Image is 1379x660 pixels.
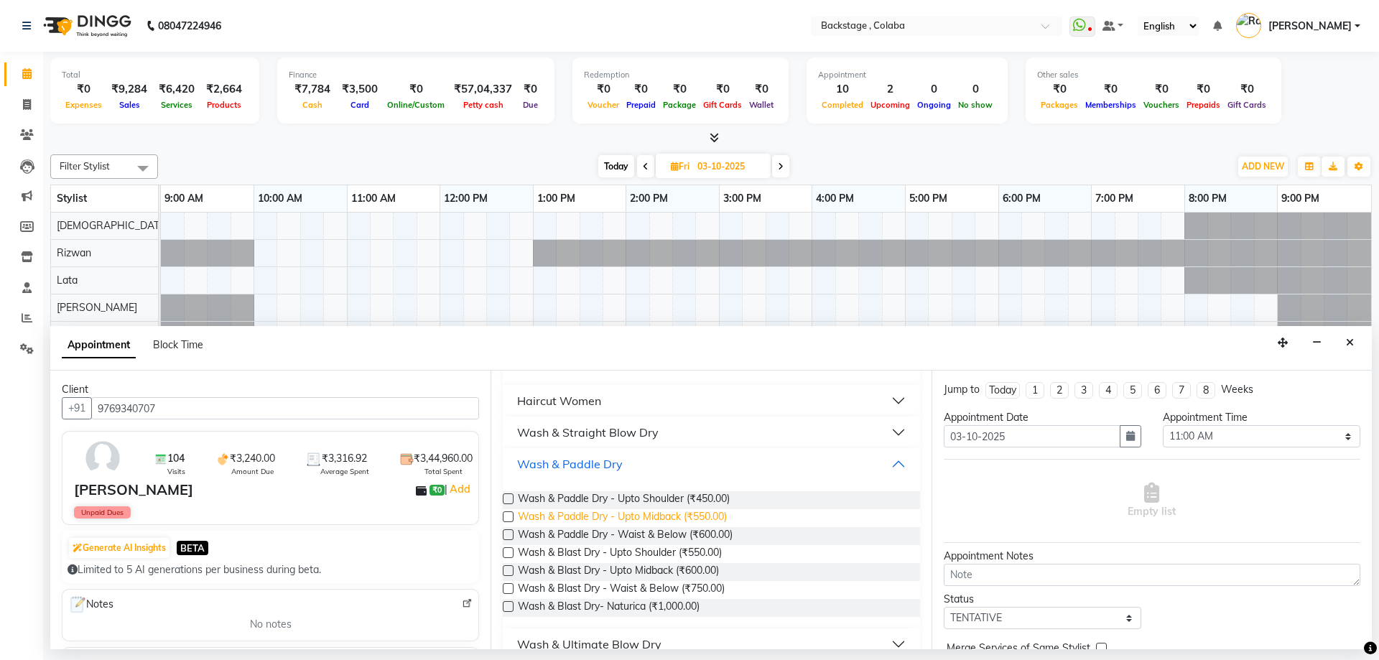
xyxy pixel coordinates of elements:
div: Total [62,69,248,81]
span: Appointment [62,333,136,358]
div: Redemption [584,69,777,81]
span: Prepaids [1183,100,1224,110]
div: Appointment Notes [944,549,1360,564]
div: Appointment Time [1163,410,1360,425]
a: 7:00 PM [1092,188,1137,209]
div: Other sales [1037,69,1270,81]
li: 5 [1123,382,1142,399]
span: Average Spent [320,466,369,477]
span: ADD NEW [1242,161,1284,172]
div: Today [989,383,1016,398]
span: 104 [167,451,185,466]
div: 10 [818,81,867,98]
div: ₹0 [623,81,659,98]
span: Gift Cards [1224,100,1270,110]
button: ADD NEW [1238,157,1288,177]
span: Packages [1037,100,1082,110]
div: ₹0 [1082,81,1140,98]
button: Generate AI Insights [69,538,170,558]
a: 11:00 AM [348,188,399,209]
span: Voucher [584,100,623,110]
div: 0 [914,81,955,98]
button: Wash & Ultimate Blow Dry [509,631,914,657]
div: Wash & Paddle Dry [517,455,623,473]
span: Cash [299,100,326,110]
div: ₹0 [1140,81,1183,98]
span: ₹3,44,960.00 [414,451,473,466]
span: Visits [167,466,185,477]
div: ₹0 [584,81,623,98]
div: Finance [289,69,543,81]
span: Memberships [1082,100,1140,110]
a: 4:00 PM [812,188,858,209]
span: Wash & Blast Dry- Naturica (₹1,000.00) [518,599,700,617]
li: 6 [1148,382,1166,399]
div: ₹0 [659,81,700,98]
span: ₹0 [430,485,445,496]
b: 08047224946 [158,6,221,46]
li: 4 [1099,382,1118,399]
li: 8 [1197,382,1215,399]
li: 3 [1074,382,1093,399]
span: Card [347,100,373,110]
div: ₹0 [62,81,106,98]
span: Notes [68,595,113,614]
div: ₹6,420 [153,81,200,98]
span: No notes [250,617,292,632]
div: Haircut Women [517,392,601,409]
div: ₹2,664 [200,81,248,98]
div: 2 [867,81,914,98]
span: Petty cash [460,100,507,110]
span: Vouchers [1140,100,1183,110]
div: Limited to 5 AI generations per business during beta. [68,562,473,577]
li: 1 [1026,382,1044,399]
div: Appointment Date [944,410,1141,425]
span: Block Time [153,338,203,351]
span: Amount Due [231,466,274,477]
div: Wash & Ultimate Blow Dry [517,636,661,653]
img: logo [37,6,135,46]
div: ₹57,04,337 [448,81,518,98]
div: Status [944,592,1141,607]
span: BETA [177,541,208,554]
a: 8:00 PM [1185,188,1230,209]
li: 7 [1172,382,1191,399]
span: Wash & Paddle Dry - Upto Midback (₹550.00) [518,509,727,527]
span: Upcoming [867,100,914,110]
span: Package [659,100,700,110]
a: 1:00 PM [534,188,579,209]
span: [DEMOGRAPHIC_DATA] [57,219,169,232]
span: Total Spent [424,466,463,477]
span: Wash & Blast Dry - Upto Midback (₹600.00) [518,563,719,581]
div: ₹9,284 [106,81,153,98]
div: Wash & Straight Blow Dry [517,424,659,441]
span: Wash & Blast Dry - Upto Shoulder (₹550.00) [518,545,722,563]
a: 3:00 PM [720,188,765,209]
button: Wash & Paddle Dry [509,451,914,477]
div: ₹3,500 [336,81,384,98]
span: ₹3,240.00 [230,451,275,466]
button: Haircut Women [509,388,914,414]
input: yyyy-mm-dd [944,425,1120,447]
span: Wash & Paddle Dry - Waist & Below (₹600.00) [518,527,733,545]
span: Merge Services of Same Stylist [947,641,1090,659]
a: 6:00 PM [999,188,1044,209]
span: Lata [57,274,78,287]
button: +91 [62,397,92,419]
span: Expenses [62,100,106,110]
span: [PERSON_NAME] [57,301,137,314]
span: ₹3,316.92 [322,451,367,466]
a: 2:00 PM [626,188,672,209]
a: 10:00 AM [254,188,306,209]
input: 2025-10-03 [693,156,765,177]
div: Appointment [818,69,996,81]
span: Due [519,100,542,110]
div: ₹0 [518,81,543,98]
div: 0 [955,81,996,98]
span: Wash & Paddle Dry - Upto Shoulder (₹450.00) [518,491,730,509]
li: 2 [1050,382,1069,399]
span: Empty list [1128,483,1176,519]
span: Gift Cards [700,100,746,110]
div: ₹0 [746,81,777,98]
div: ₹0 [1224,81,1270,98]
